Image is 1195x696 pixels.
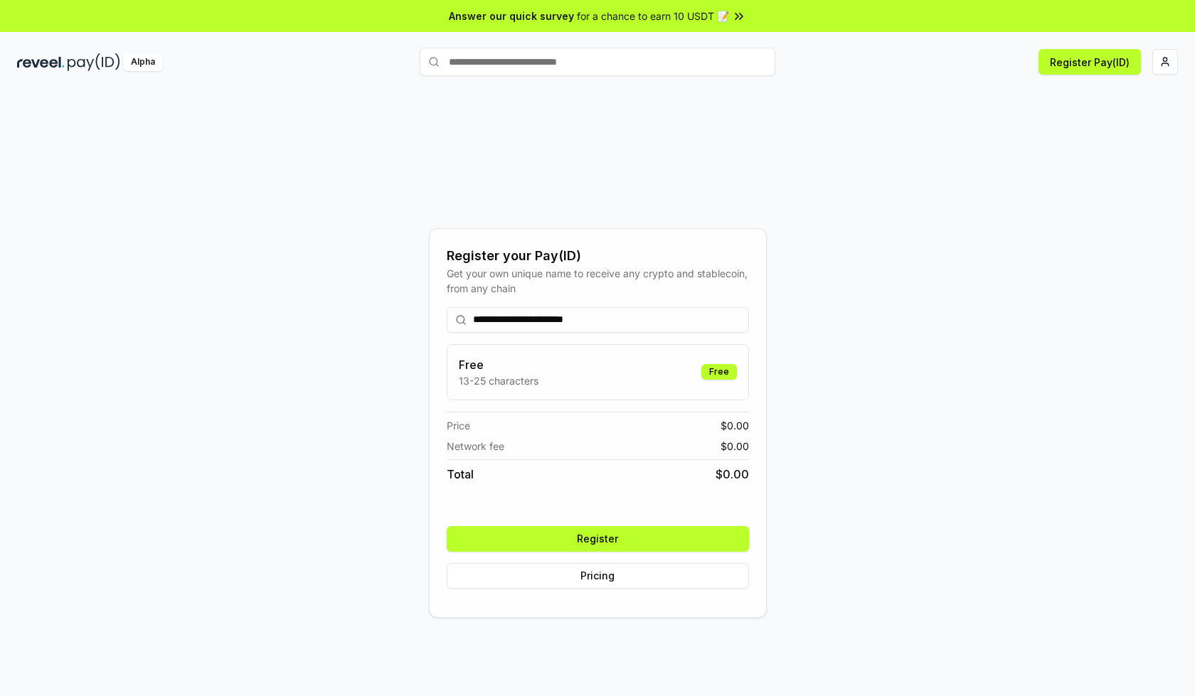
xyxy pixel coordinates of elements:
span: $ 0.00 [721,418,749,433]
span: Price [447,418,470,433]
button: Pricing [447,563,749,589]
p: 13-25 characters [459,373,538,388]
div: Free [701,364,737,380]
div: Alpha [123,53,163,71]
div: Register your Pay(ID) [447,246,749,266]
img: pay_id [68,53,120,71]
img: reveel_dark [17,53,65,71]
span: $ 0.00 [721,439,749,454]
h3: Free [459,356,538,373]
button: Register Pay(ID) [1039,49,1141,75]
span: Total [447,466,474,483]
button: Register [447,526,749,552]
span: $ 0.00 [716,466,749,483]
div: Get your own unique name to receive any crypto and stablecoin, from any chain [447,266,749,296]
span: for a chance to earn 10 USDT 📝 [577,9,729,23]
span: Network fee [447,439,504,454]
span: Answer our quick survey [449,9,574,23]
